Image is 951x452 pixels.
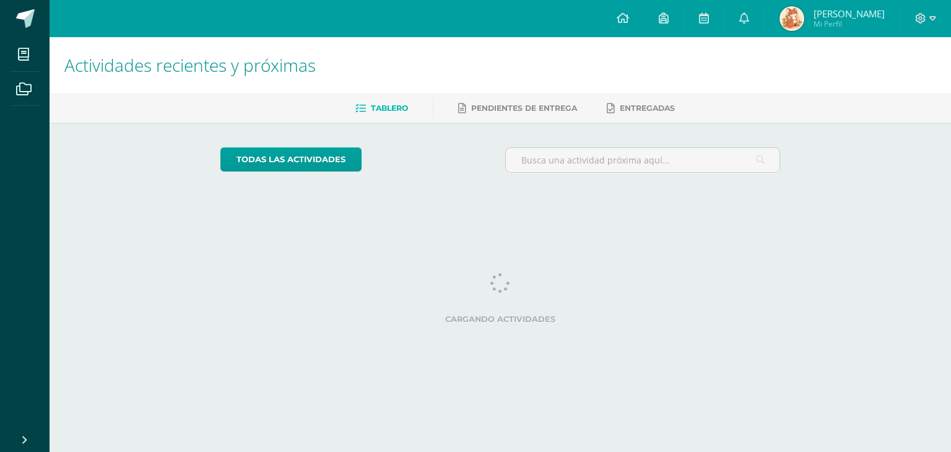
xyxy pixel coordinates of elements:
[607,98,675,118] a: Entregadas
[814,7,885,20] span: [PERSON_NAME]
[371,103,408,113] span: Tablero
[220,315,781,324] label: Cargando actividades
[779,6,804,31] img: 0dc22e052817e1e85183dd7fefca1ea7.png
[355,98,408,118] a: Tablero
[620,103,675,113] span: Entregadas
[506,148,780,172] input: Busca una actividad próxima aquí...
[458,98,577,118] a: Pendientes de entrega
[471,103,577,113] span: Pendientes de entrega
[64,53,316,77] span: Actividades recientes y próximas
[814,19,885,29] span: Mi Perfil
[220,147,362,172] a: todas las Actividades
